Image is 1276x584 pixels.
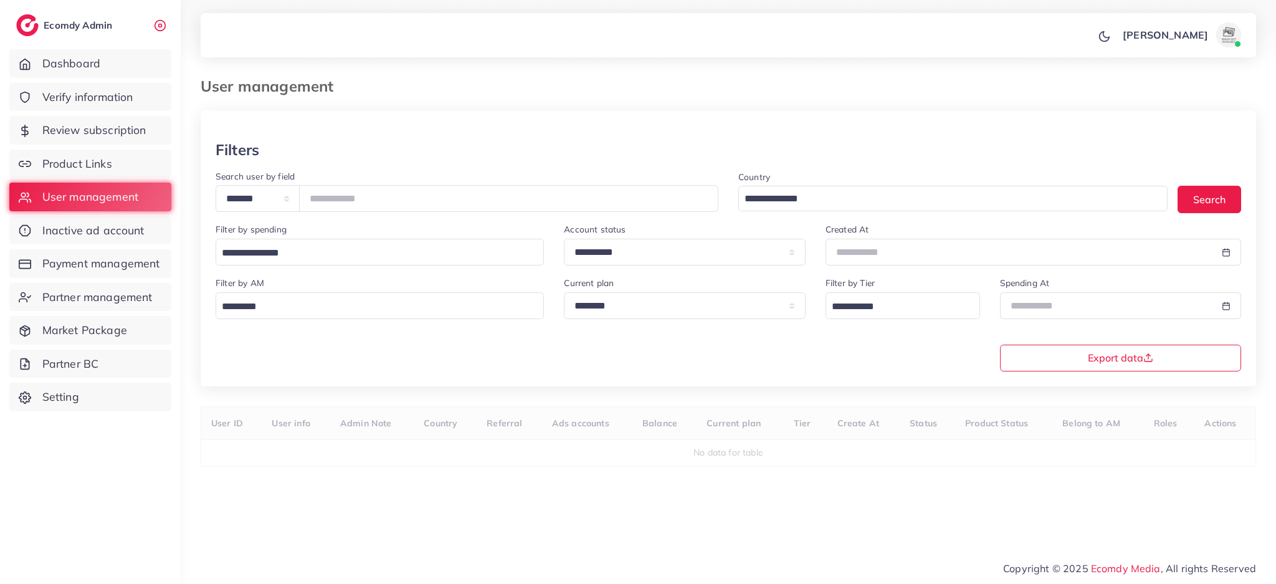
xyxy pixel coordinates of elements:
[1091,562,1161,575] a: Ecomdy Media
[201,77,343,95] h3: User management
[16,14,115,36] a: logoEcomdy Admin
[1161,561,1256,576] span: , All rights Reserved
[9,350,171,378] a: Partner BC
[216,277,264,289] label: Filter by AM
[42,322,127,338] span: Market Package
[216,170,295,183] label: Search user by field
[1123,27,1208,42] p: [PERSON_NAME]
[42,356,99,372] span: Partner BC
[216,141,259,159] h3: Filters
[42,89,133,105] span: Verify information
[827,297,964,317] input: Search for option
[217,297,528,317] input: Search for option
[826,277,875,289] label: Filter by Tier
[826,292,980,319] div: Search for option
[216,239,544,266] div: Search for option
[1178,186,1241,213] button: Search
[9,216,171,245] a: Inactive ad account
[9,49,171,78] a: Dashboard
[16,14,39,36] img: logo
[42,122,146,138] span: Review subscription
[216,292,544,319] div: Search for option
[9,150,171,178] a: Product Links
[42,223,145,239] span: Inactive ad account
[9,116,171,145] a: Review subscription
[1216,22,1241,47] img: avatar
[217,244,528,263] input: Search for option
[9,183,171,211] a: User management
[42,55,100,72] span: Dashboard
[564,277,614,289] label: Current plan
[738,186,1168,211] div: Search for option
[216,223,287,236] label: Filter by spending
[42,256,160,272] span: Payment management
[1003,561,1256,576] span: Copyright © 2025
[1000,345,1242,371] button: Export data
[9,83,171,112] a: Verify information
[44,19,115,31] h2: Ecomdy Admin
[42,289,153,305] span: Partner management
[1000,277,1050,289] label: Spending At
[42,156,112,172] span: Product Links
[42,389,79,405] span: Setting
[9,249,171,278] a: Payment management
[42,189,138,205] span: User management
[9,383,171,411] a: Setting
[738,171,770,183] label: Country
[564,223,626,236] label: Account status
[740,189,1151,209] input: Search for option
[826,223,869,236] label: Created At
[9,283,171,312] a: Partner management
[1116,22,1246,47] a: [PERSON_NAME]avatar
[1088,353,1153,363] span: Export data
[9,316,171,345] a: Market Package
